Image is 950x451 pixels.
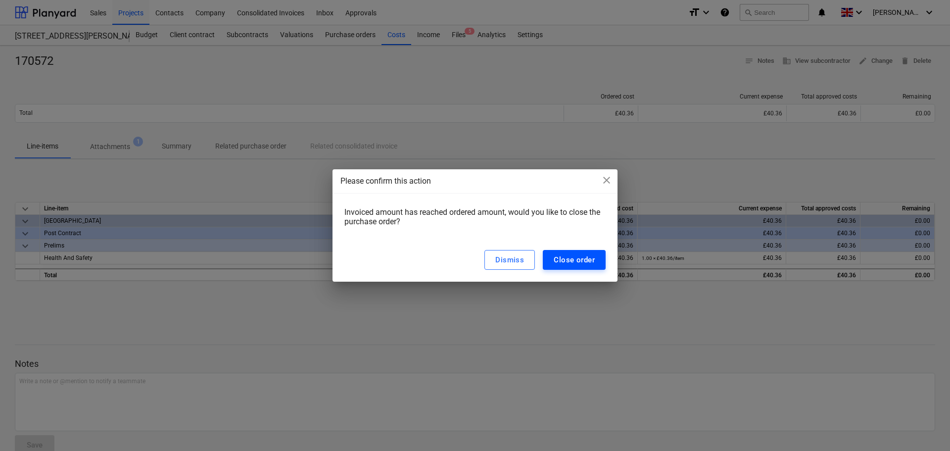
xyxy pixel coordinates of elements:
div: Please confirm this action [340,175,610,187]
div: Invoiced amount has reached ordered amount, would you like to close the purchase order? [344,207,606,234]
div: close [601,174,613,190]
div: Dismiss [495,253,524,266]
button: Close order [543,250,606,270]
div: Close order [554,253,595,266]
iframe: Chat Widget [901,403,950,451]
span: close [601,174,613,186]
button: Dismiss [484,250,535,270]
